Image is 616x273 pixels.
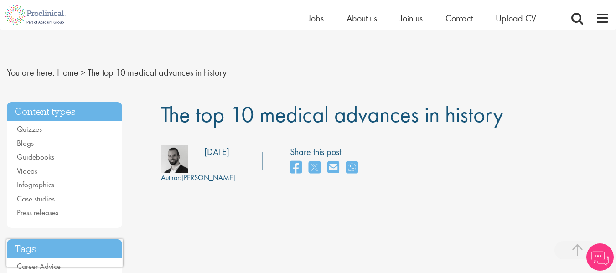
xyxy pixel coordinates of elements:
span: The top 10 medical advances in history [88,67,227,78]
span: > [81,67,85,78]
span: You are here: [7,67,55,78]
div: [DATE] [204,145,229,159]
div: [PERSON_NAME] [161,173,235,183]
a: Guidebooks [17,152,54,162]
a: Contact [445,12,473,24]
h3: Content types [7,102,122,122]
iframe: reCAPTCHA [6,239,123,267]
a: Press releases [17,207,58,217]
a: About us [347,12,377,24]
a: share on facebook [290,158,302,178]
a: share on twitter [309,158,321,178]
a: share on whats app [346,158,358,178]
a: share on email [327,158,339,178]
label: Share this post [290,145,362,159]
a: Jobs [308,12,324,24]
a: Upload CV [496,12,536,24]
a: Blogs [17,138,34,148]
a: breadcrumb link [57,67,78,78]
a: Quizzes [17,124,42,134]
span: Author: [161,173,181,182]
a: Videos [17,166,37,176]
span: The top 10 medical advances in history [161,100,503,129]
a: Infographics [17,180,54,190]
a: Join us [400,12,423,24]
img: 76d2c18e-6ce3-4617-eefd-08d5a473185b [161,145,188,173]
a: Case studies [17,194,55,204]
img: Chatbot [586,243,614,271]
